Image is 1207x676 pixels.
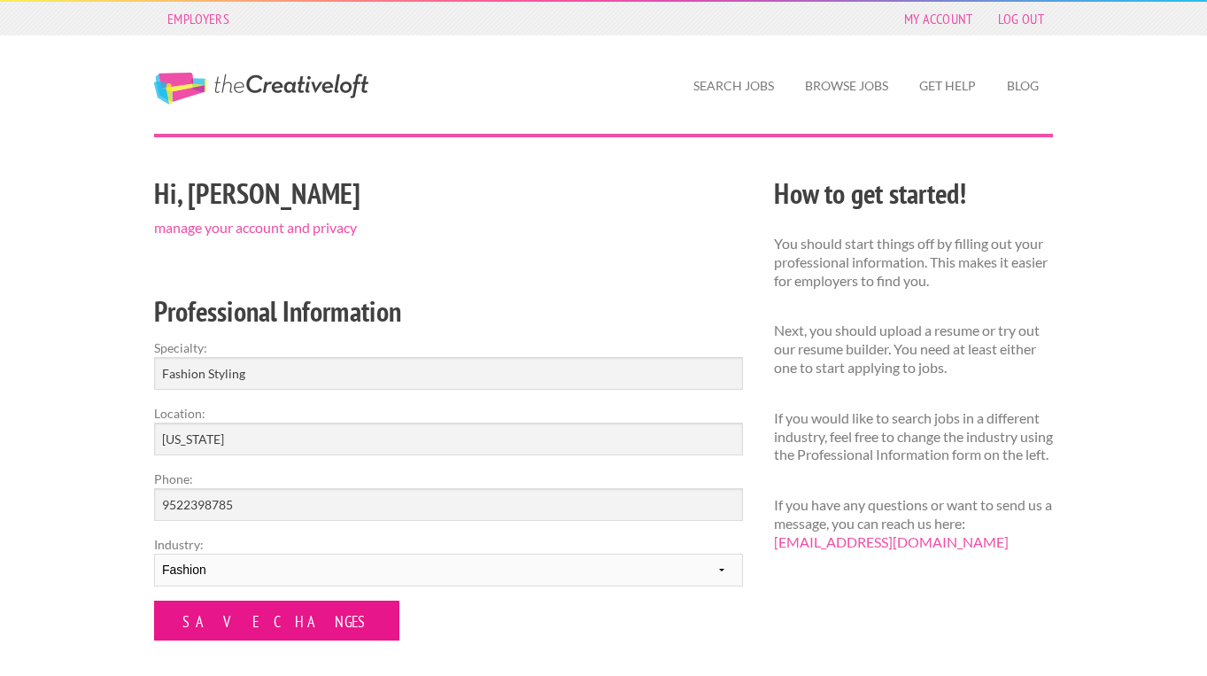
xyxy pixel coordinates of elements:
a: The Creative Loft [154,73,368,105]
h2: How to get started! [774,174,1053,214]
a: Search Jobs [679,66,788,106]
a: Get Help [905,66,990,106]
label: Phone: [154,470,743,488]
input: Save Changes [154,601,399,641]
label: Specialty: [154,338,743,357]
a: Browse Jobs [791,66,902,106]
label: Industry: [154,535,743,554]
a: Blog [993,66,1053,106]
a: [EMAIL_ADDRESS][DOMAIN_NAME] [774,533,1009,550]
p: If you have any questions or want to send us a message, you can reach us here: [774,496,1053,551]
h2: Professional Information [154,291,743,331]
a: Log Out [989,6,1053,31]
a: Employers [159,6,238,31]
h2: Hi, [PERSON_NAME] [154,174,743,214]
label: Location: [154,404,743,423]
p: Next, you should upload a resume or try out our resume builder. You need at least either one to s... [774,322,1053,377]
input: e.g. New York, NY [154,423,743,455]
input: Optional [154,488,743,521]
a: manage your account and privacy [154,219,357,236]
a: My Account [895,6,982,31]
p: You should start things off by filling out your professional information. This makes it easier fo... [774,235,1053,290]
p: If you would like to search jobs in a different industry, feel free to change the industry using ... [774,409,1053,464]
